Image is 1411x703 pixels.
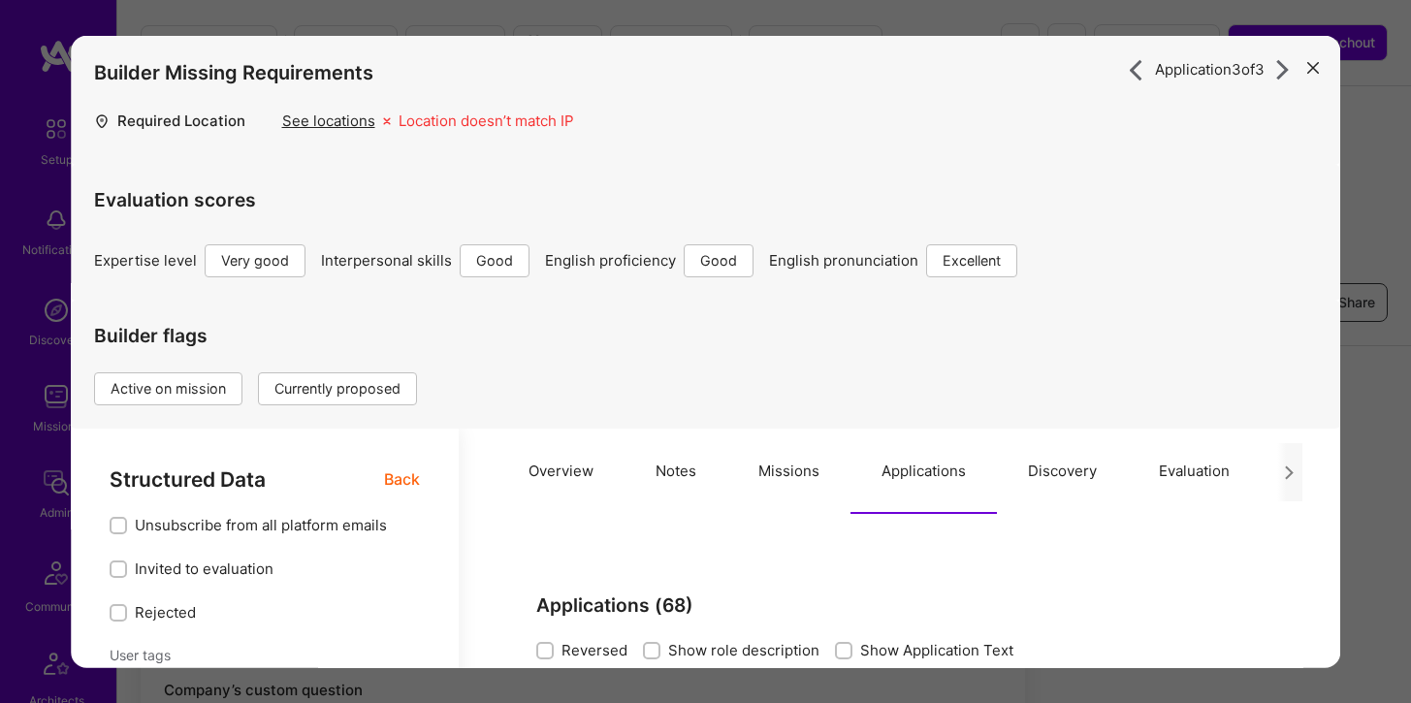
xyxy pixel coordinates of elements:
span: Interpersonal skills [321,250,452,271]
span: Structured Data [110,467,266,492]
div: Good [460,244,529,277]
h4: Builder Missing Requirements [94,61,373,84]
span: Expertise level [94,250,197,271]
div: See locations [282,110,375,130]
i: icon ArrowRight [1272,58,1295,80]
span: Reversed [561,640,627,660]
div: Active on mission [94,372,242,405]
div: Good [684,244,754,277]
span: Unsubscribe from all platform emails [135,515,387,535]
label: User tags [110,646,171,664]
h4: Builder flags [94,325,433,347]
span: Show Application Text [860,640,1013,660]
span: Invited to evaluation [135,559,273,579]
h4: Evaluation scores [94,189,1318,211]
span: Application 3 of 3 [1155,59,1265,80]
div: Currently proposed [258,372,417,405]
div: modal [71,35,1341,668]
button: Discovery [997,429,1128,514]
span: Back [384,467,420,492]
i: icon ArrowRight [1125,58,1147,80]
div: Required Location [117,110,282,141]
button: Applications [850,429,997,514]
span: English pronunciation [769,250,918,271]
button: Evaluation [1128,429,1261,514]
div: Location doesn’t match IP [399,110,574,141]
div: Excellent [926,244,1017,277]
strong: Applications ( 68 ) [536,593,693,617]
div: Very good [205,244,305,277]
span: Rejected [135,602,196,623]
span: Show role description [668,640,819,660]
button: Missions [727,429,850,514]
button: Notes [625,429,727,514]
i: icon Next [1282,464,1297,479]
span: English proficiency [545,250,676,271]
i: icon Close [1307,62,1319,74]
i: icon Location [94,110,110,132]
button: Overview [497,429,625,514]
i: icon Missing [383,110,391,132]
